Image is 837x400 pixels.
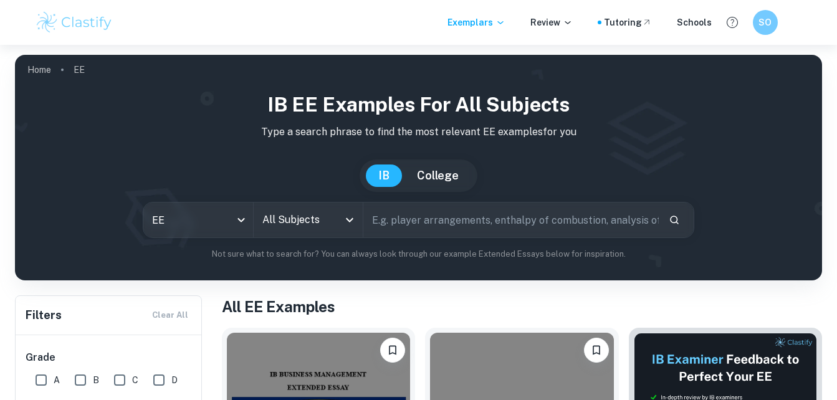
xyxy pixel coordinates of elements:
h6: SO [758,16,772,29]
div: EE [143,202,252,237]
button: Open [341,211,358,229]
span: B [93,373,99,387]
span: D [171,373,178,387]
button: Search [664,209,685,231]
img: profile cover [15,55,822,280]
h6: Grade [26,350,193,365]
p: Not sure what to search for? You can always look through our example Extended Essays below for in... [25,248,812,260]
p: Exemplars [447,16,505,29]
h1: IB EE examples for all subjects [25,90,812,120]
a: Tutoring [604,16,652,29]
h1: All EE Examples [222,295,822,318]
img: Clastify logo [35,10,114,35]
button: SO [753,10,778,35]
button: Bookmark [584,338,609,363]
a: Home [27,61,51,79]
button: Help and Feedback [722,12,743,33]
span: C [132,373,138,387]
button: College [404,164,471,187]
input: E.g. player arrangements, enthalpy of combustion, analysis of a big city... [363,202,658,237]
a: Schools [677,16,712,29]
p: EE [74,63,85,77]
span: A [54,373,60,387]
h6: Filters [26,307,62,324]
p: Review [530,16,573,29]
button: Bookmark [380,338,405,363]
p: Type a search phrase to find the most relevant EE examples for you [25,125,812,140]
button: IB [366,164,402,187]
